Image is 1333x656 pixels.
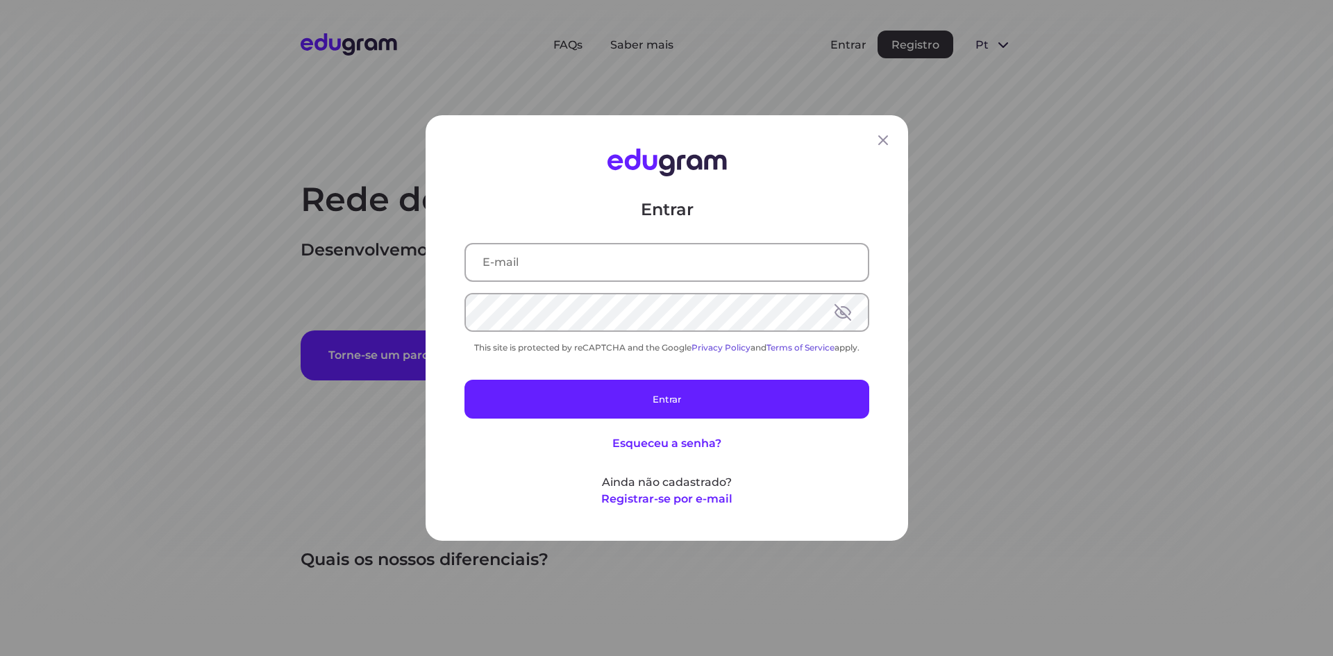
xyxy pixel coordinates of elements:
p: Ainda não cadastrado? [464,474,869,491]
div: This site is protected by reCAPTCHA and the Google and apply. [464,342,869,353]
button: Registrar-se por e-mail [601,491,732,507]
a: Privacy Policy [691,342,751,353]
button: Esqueceu a senha? [612,435,721,452]
a: Terms of Service [766,342,835,353]
img: Edugram Logo [607,149,726,176]
button: Entrar [464,380,869,419]
input: E-mail [466,244,868,280]
p: Entrar [464,199,869,221]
